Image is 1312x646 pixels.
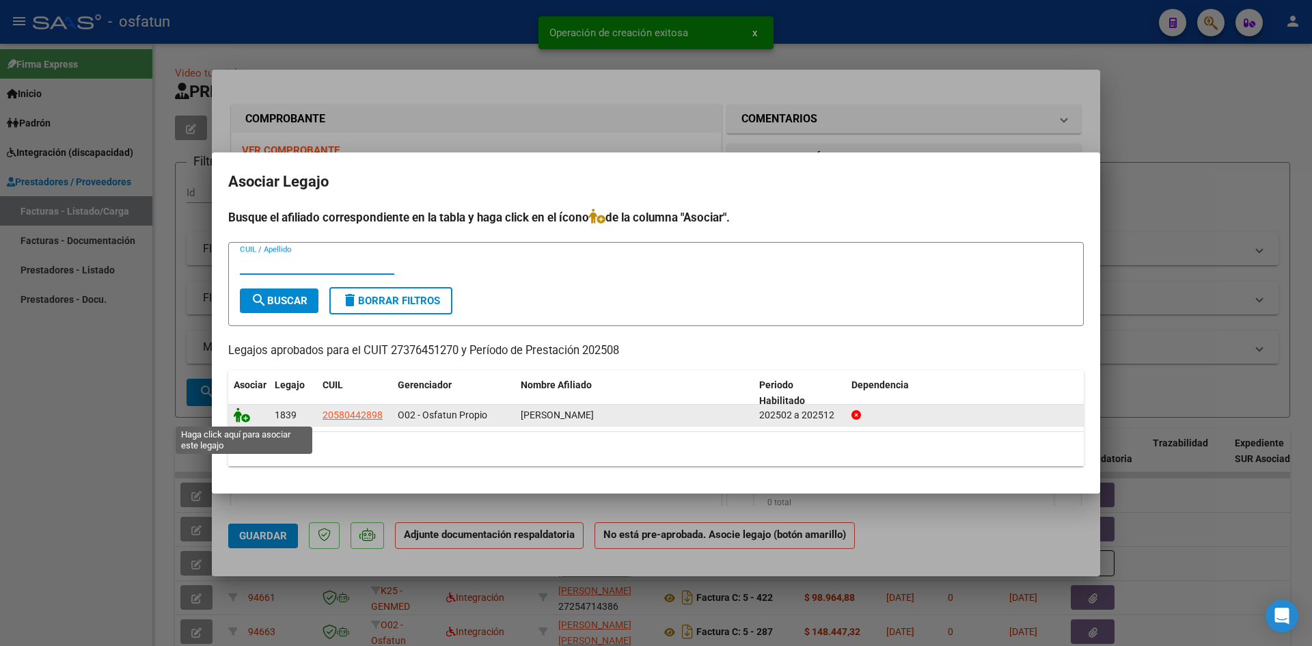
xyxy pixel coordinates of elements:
[398,379,452,390] span: Gerenciador
[269,371,317,416] datatable-header-cell: Legajo
[228,371,269,416] datatable-header-cell: Asociar
[234,379,266,390] span: Asociar
[521,379,592,390] span: Nombre Afiliado
[228,432,1084,466] div: 1 registros
[515,371,754,416] datatable-header-cell: Nombre Afiliado
[317,371,392,416] datatable-header-cell: CUIL
[398,409,487,420] span: O02 - Osfatun Propio
[323,379,343,390] span: CUIL
[228,169,1084,195] h2: Asociar Legajo
[251,295,307,307] span: Buscar
[759,379,805,406] span: Periodo Habilitado
[323,409,383,420] span: 20580442898
[275,379,305,390] span: Legajo
[759,407,840,423] div: 202502 a 202512
[846,371,1084,416] datatable-header-cell: Dependencia
[228,342,1084,360] p: Legajos aprobados para el CUIT 27376451270 y Período de Prestación 202508
[392,371,515,416] datatable-header-cell: Gerenciador
[240,288,318,313] button: Buscar
[754,371,846,416] datatable-header-cell: Periodo Habilitado
[329,287,452,314] button: Borrar Filtros
[342,292,358,308] mat-icon: delete
[1266,600,1298,632] div: Open Intercom Messenger
[521,409,594,420] span: PEREZ BERNABE SIMON
[851,379,909,390] span: Dependencia
[228,208,1084,226] h4: Busque el afiliado correspondiente en la tabla y haga click en el ícono de la columna "Asociar".
[275,409,297,420] span: 1839
[251,292,267,308] mat-icon: search
[342,295,440,307] span: Borrar Filtros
